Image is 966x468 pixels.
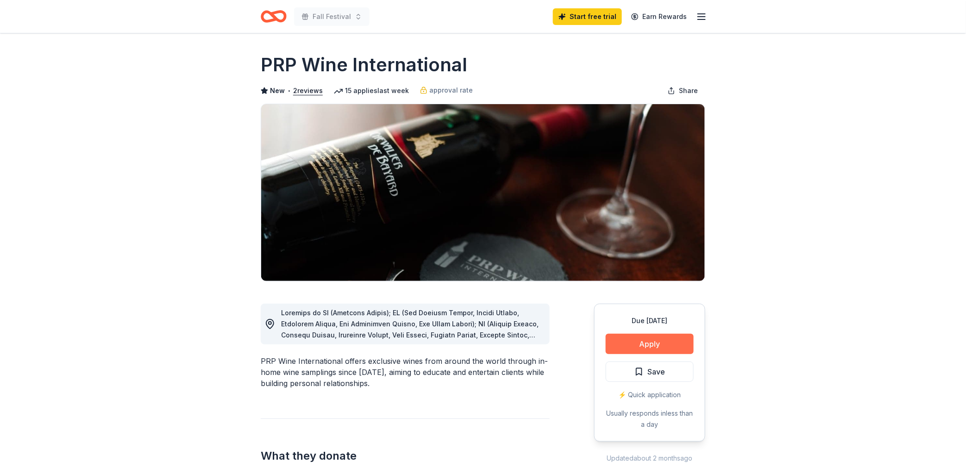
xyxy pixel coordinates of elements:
h1: PRP Wine International [261,52,467,78]
div: 15 applies last week [334,85,409,96]
img: Image for PRP Wine International [261,104,705,281]
span: New [270,85,285,96]
button: Fall Festival [294,7,370,26]
a: Start free trial [553,8,622,25]
a: approval rate [420,85,473,96]
span: approval rate [429,85,473,96]
div: Updated about 2 months ago [594,453,705,464]
button: Save [606,362,694,382]
a: Earn Rewards [626,8,692,25]
div: Due [DATE] [606,315,694,326]
button: Share [660,81,705,100]
span: • [288,87,291,94]
button: Apply [606,334,694,354]
div: ⚡️ Quick application [606,389,694,400]
div: Usually responds in less than a day [606,408,694,430]
button: 2reviews [293,85,323,96]
div: PRP Wine International offers exclusive wines from around the world through in-home wine sampling... [261,356,550,389]
span: Fall Festival [313,11,351,22]
span: Save [647,366,665,378]
span: Share [679,85,698,96]
a: Home [261,6,287,27]
h2: What they donate [261,449,550,463]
